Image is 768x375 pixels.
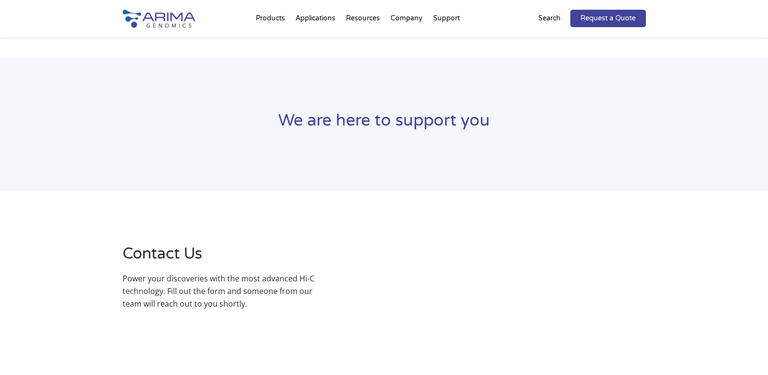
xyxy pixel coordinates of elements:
[123,110,646,139] h1: We are here to support you
[570,10,646,27] a: Request a Quote
[538,12,561,25] p: Search
[123,272,314,310] p: Power your discoveries with the most advanced Hi-C technology. Fill out the form and someone from...
[123,10,195,28] img: Arima-Genomics-logo
[123,243,314,272] h2: Contact Us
